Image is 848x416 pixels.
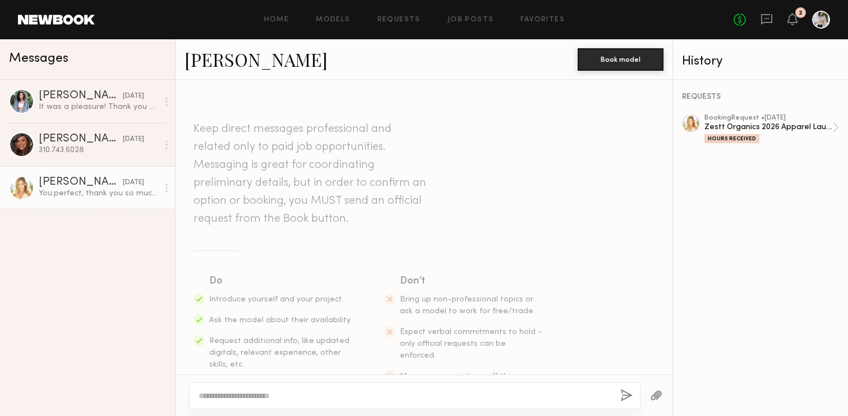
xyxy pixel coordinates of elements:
[39,134,123,145] div: [PERSON_NAME]
[578,54,663,63] a: Book model
[209,317,352,324] span: Ask the model about their availability.
[209,337,349,368] span: Request additional info, like updated digitals, relevant experience, other skills, etc.
[400,373,513,392] span: Move communications off the platform.
[39,177,123,188] div: [PERSON_NAME]
[704,122,832,132] div: Zestt Organics 2026 Apparel Launch
[377,16,421,24] a: Requests
[209,296,344,303] span: Introduce yourself and your project.
[185,47,328,71] a: [PERSON_NAME]
[316,16,350,24] a: Models
[799,10,803,16] div: 2
[520,16,565,24] a: Favorites
[578,48,663,71] button: Book model
[704,115,839,143] a: bookingRequest •[DATE]Zestt Organics 2026 Apparel LaunchHours Received
[123,177,144,188] div: [DATE]
[400,296,535,315] span: Bring up non-professional topics or ask a model to work for free/trade.
[448,16,494,24] a: Job Posts
[39,188,158,199] div: You: perfect, thank you so much! I've also attached our talent release form. Please return back v...
[9,52,68,65] span: Messages
[682,93,839,101] div: REQUESTS
[39,145,158,156] div: 310.743.6028
[704,115,832,122] div: booking Request • [DATE]
[39,102,158,112] div: It was a pleasure! Thank you as well!Really enjoyed working with everyone.
[400,273,543,289] div: Don’t
[682,55,839,68] div: History
[123,91,144,102] div: [DATE]
[704,134,759,143] div: Hours Received
[123,134,144,145] div: [DATE]
[39,90,123,102] div: [PERSON_NAME]
[264,16,289,24] a: Home
[193,120,429,228] header: Keep direct messages professional and related only to paid job opportunities. Messaging is great ...
[209,273,353,289] div: Do
[400,328,542,359] span: Expect verbal commitments to hold - only official requests can be enforced.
